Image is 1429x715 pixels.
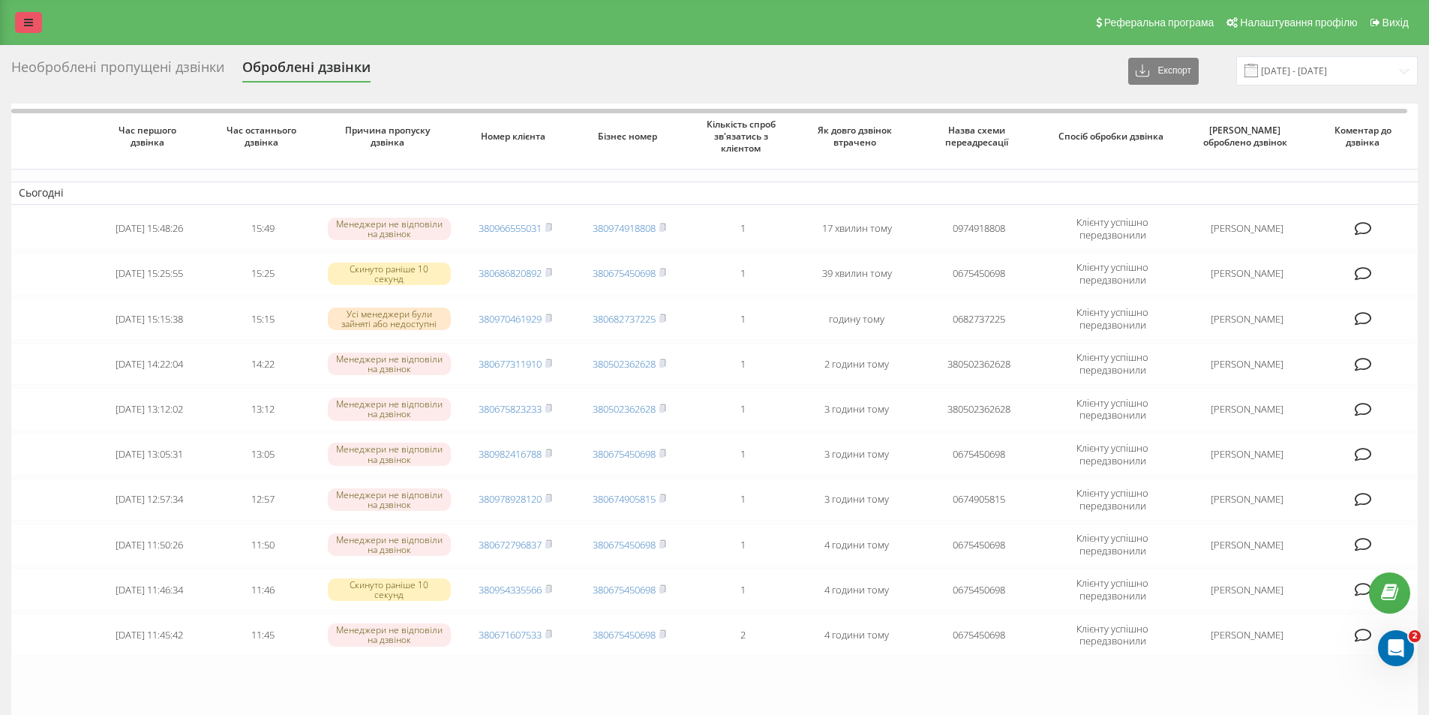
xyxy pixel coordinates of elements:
[206,614,320,656] td: 11:45
[1182,524,1312,566] td: [PERSON_NAME]
[328,398,451,420] div: Менеджери не відповіли на дзвінок
[593,583,656,596] a: 380675450698
[328,533,451,556] div: Менеджери не відповіли на дзвінок
[206,524,320,566] td: 11:50
[800,479,914,521] td: 3 години тому
[1182,569,1312,611] td: [PERSON_NAME]
[92,343,206,385] td: [DATE] 14:22:04
[686,388,800,430] td: 1
[92,569,206,611] td: [DATE] 11:46:34
[1043,298,1181,340] td: Клієнту успішно передзвонили
[471,131,560,143] span: Номер клієнта
[914,343,1043,385] td: 380502362628
[1382,17,1409,29] span: Вихід
[479,447,542,461] a: 380982416788
[479,538,542,551] a: 380672796837
[206,479,320,521] td: 12:57
[479,583,542,596] a: 380954335566
[593,266,656,280] a: 380675450698
[328,218,451,240] div: Менеджери не відповіли на дзвінок
[1409,630,1421,642] span: 2
[328,443,451,465] div: Менеджери не відповіли на дзвінок
[593,221,656,235] a: 380974918808
[1043,253,1181,295] td: Клієнту успішно передзвонили
[328,488,451,511] div: Менеджери не відповіли на дзвінок
[479,628,542,641] a: 380671607533
[800,208,914,250] td: 17 хвилин тому
[206,253,320,295] td: 15:25
[1182,298,1312,340] td: [PERSON_NAME]
[1043,208,1181,250] td: Клієнту успішно передзвонили
[686,434,800,476] td: 1
[479,402,542,416] a: 380675823233
[334,125,445,148] span: Причина пропуску дзвінка
[1043,343,1181,385] td: Клієнту успішно передзвонили
[686,614,800,656] td: 2
[328,578,451,601] div: Скинуто раніше 10 секунд
[686,343,800,385] td: 1
[593,402,656,416] a: 380502362628
[479,492,542,506] a: 380978928120
[1043,388,1181,430] td: Клієнту успішно передзвонили
[479,266,542,280] a: 380686820892
[593,492,656,506] a: 380674905815
[206,298,320,340] td: 15:15
[593,312,656,326] a: 380682737225
[1058,131,1169,143] span: Спосіб обробки дзвінка
[593,357,656,371] a: 380502362628
[1182,388,1312,430] td: [PERSON_NAME]
[914,298,1043,340] td: 0682737225
[1378,630,1414,666] iframe: Intercom live chat
[698,119,788,154] span: Кількість спроб зв'язатись з клієнтом
[812,125,902,148] span: Як довго дзвінок втрачено
[206,434,320,476] td: 13:05
[1128,58,1199,85] button: Експорт
[800,343,914,385] td: 2 години тому
[328,308,451,330] div: Усі менеджери були зайняті або недоступні
[1324,125,1406,148] span: Коментар до дзвінка
[1182,343,1312,385] td: [PERSON_NAME]
[800,614,914,656] td: 4 години тому
[1182,208,1312,250] td: [PERSON_NAME]
[1104,17,1214,29] span: Реферальна програма
[479,221,542,235] a: 380966555031
[686,524,800,566] td: 1
[206,208,320,250] td: 15:49
[92,614,206,656] td: [DATE] 11:45:42
[914,434,1043,476] td: 0675450698
[92,208,206,250] td: [DATE] 15:48:26
[800,298,914,340] td: годину тому
[686,298,800,340] td: 1
[1182,253,1312,295] td: [PERSON_NAME]
[593,538,656,551] a: 380675450698
[914,208,1043,250] td: 0974918808
[328,353,451,375] div: Менеджери не відповіли на дзвінок
[800,388,914,430] td: 3 години тому
[686,569,800,611] td: 1
[914,569,1043,611] td: 0675450698
[914,479,1043,521] td: 0674905815
[593,447,656,461] a: 380675450698
[242,59,371,83] div: Оброблені дзвінки
[479,357,542,371] a: 380677311910
[328,263,451,285] div: Скинуто раніше 10 секунд
[92,388,206,430] td: [DATE] 13:12:02
[686,479,800,521] td: 1
[1043,614,1181,656] td: Клієнту успішно передзвонили
[92,434,206,476] td: [DATE] 13:05:31
[479,312,542,326] a: 380970461929
[686,253,800,295] td: 1
[105,125,194,148] span: Час першого дзвінка
[1043,479,1181,521] td: Клієнту успішно передзвонили
[800,253,914,295] td: 39 хвилин тому
[800,524,914,566] td: 4 години тому
[328,623,451,646] div: Менеджери не відповіли на дзвінок
[219,125,308,148] span: Час останнього дзвінка
[1195,125,1298,148] span: [PERSON_NAME] оброблено дзвінок
[92,524,206,566] td: [DATE] 11:50:26
[1182,434,1312,476] td: [PERSON_NAME]
[1043,569,1181,611] td: Клієнту успішно передзвонили
[914,614,1043,656] td: 0675450698
[1240,17,1357,29] span: Налаштування профілю
[1043,434,1181,476] td: Клієнту успішно передзвонили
